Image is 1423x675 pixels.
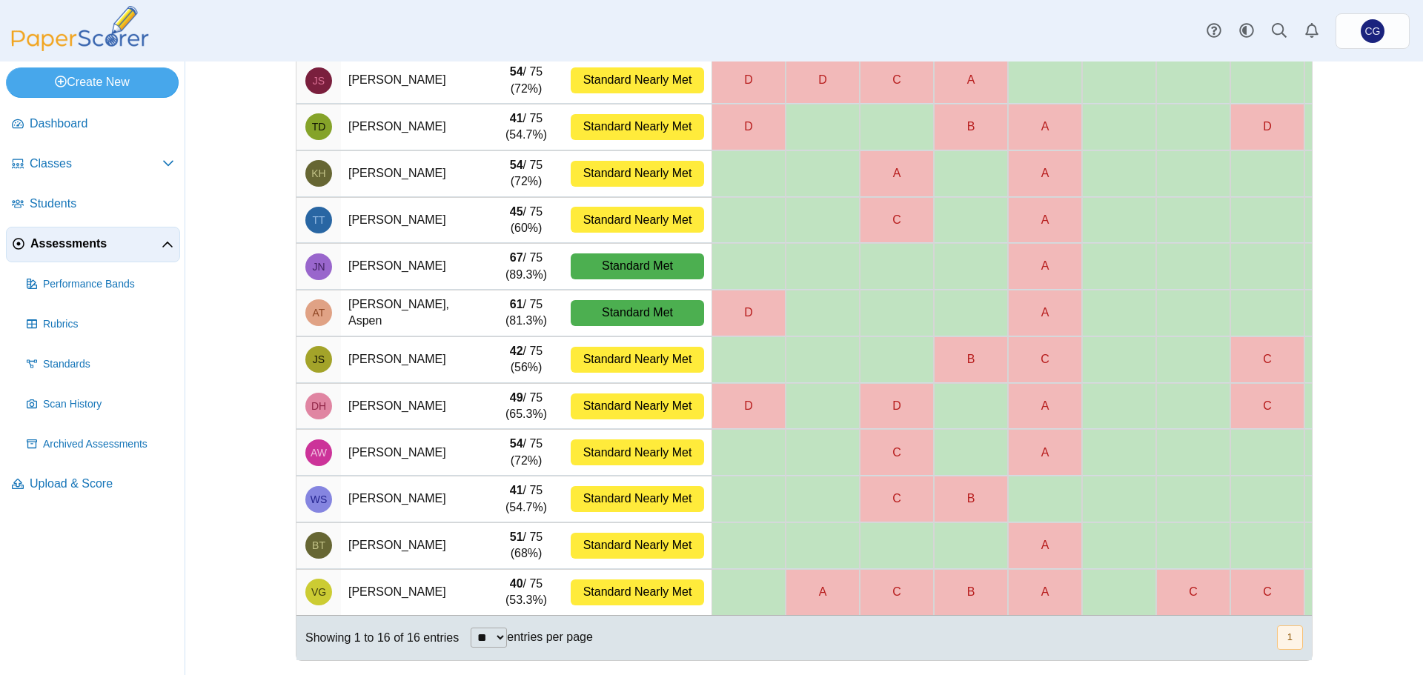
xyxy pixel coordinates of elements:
div: Standard Nearly Met [571,347,704,373]
div: A [860,151,933,196]
td: / 75 (54.7%) [489,104,563,150]
td: [PERSON_NAME] [341,243,489,290]
div: C [860,430,933,475]
div: C [1231,570,1304,615]
span: Joshua Steen [313,76,325,86]
div: C [1009,337,1081,382]
a: Scan History [21,387,180,422]
div: C [860,476,933,522]
td: / 75 (89.3%) [489,243,563,290]
div: D [712,384,785,429]
span: Aspen Turner [313,307,325,318]
a: Assessments [6,227,180,262]
b: 41 [510,112,523,124]
td: [PERSON_NAME] [341,104,489,150]
td: / 75 (54.7%) [489,476,563,522]
span: Assessments [30,236,162,252]
span: Jon Narva [312,262,325,272]
span: Kenneth Hill [311,168,325,179]
span: Standards [43,357,174,372]
div: D [712,104,785,150]
div: C [860,198,933,243]
span: Students [30,196,174,212]
b: 41 [510,484,523,496]
b: 40 [510,577,523,590]
td: / 75 (68%) [489,522,563,569]
div: C [860,570,933,615]
td: / 75 (72%) [489,429,563,476]
b: 67 [510,251,523,264]
a: Dashboard [6,107,180,142]
b: 45 [510,205,523,218]
td: [PERSON_NAME] [341,476,489,522]
div: A [1009,384,1081,429]
span: Wade Suckow [311,494,328,505]
b: 54 [510,65,523,78]
div: D [712,58,785,103]
a: Standards [21,347,180,382]
a: Alerts [1296,15,1328,47]
td: / 75 (60%) [489,197,563,244]
div: Standard Nearly Met [571,393,704,419]
div: A [1009,151,1081,196]
div: Standard Met [571,300,704,326]
label: entries per page [507,631,593,643]
td: [PERSON_NAME] [341,57,489,104]
td: [PERSON_NAME] [341,522,489,569]
span: Dillon Hays [311,401,326,411]
b: 54 [510,159,523,171]
a: Performance Bands [21,267,180,302]
div: Standard Nearly Met [571,67,704,93]
div: Standard Nearly Met [571,486,704,512]
span: Upload & Score [30,476,174,492]
div: B [935,476,1007,522]
div: Standard Nearly Met [571,439,704,465]
span: Archived Assessments [43,437,174,452]
a: Archived Assessments [21,427,180,462]
td: / 75 (72%) [489,150,563,197]
div: D [1231,104,1304,150]
span: Jacob Savage [313,354,325,365]
div: A [1009,198,1081,243]
span: Anderw Wilson [311,448,327,458]
span: Scan History [43,397,174,412]
div: A [786,570,859,615]
div: A [1009,290,1081,336]
td: / 75 (65.3%) [489,383,563,430]
span: Victor Galvan [311,587,326,597]
div: D [712,290,785,336]
div: D [860,384,933,429]
b: 49 [510,391,523,404]
span: Christopher Gutierrez [1361,19,1384,43]
div: Showing 1 to 16 of 16 entries [296,616,459,660]
b: 51 [510,531,523,543]
td: [PERSON_NAME], Aspen [341,290,489,336]
div: A [935,58,1007,103]
b: 42 [510,345,523,357]
span: Performance Bands [43,277,174,292]
td: / 75 (81.3%) [489,290,563,336]
td: / 75 (72%) [489,57,563,104]
td: [PERSON_NAME] [341,429,489,476]
img: PaperScorer [6,6,154,51]
span: Christopher Gutierrez [1365,26,1381,36]
span: Tanner Dietz [312,122,326,132]
div: Standard Nearly Met [571,207,704,233]
div: C [860,58,933,103]
div: Standard Nearly Met [571,114,704,140]
a: PaperScorer [6,41,154,53]
div: Standard Nearly Met [571,533,704,559]
a: Upload & Score [6,467,180,502]
td: [PERSON_NAME] [341,336,489,383]
div: A [1009,523,1081,568]
span: Tyler Todd [312,215,325,225]
td: [PERSON_NAME] [341,569,489,615]
div: C [1231,384,1304,429]
a: Students [6,187,180,222]
div: C [1231,337,1304,382]
span: Brandon Teetor [312,540,325,551]
span: Dashboard [30,116,174,132]
a: Classes [6,147,180,182]
b: 61 [510,298,523,310]
nav: pagination [1276,625,1303,650]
